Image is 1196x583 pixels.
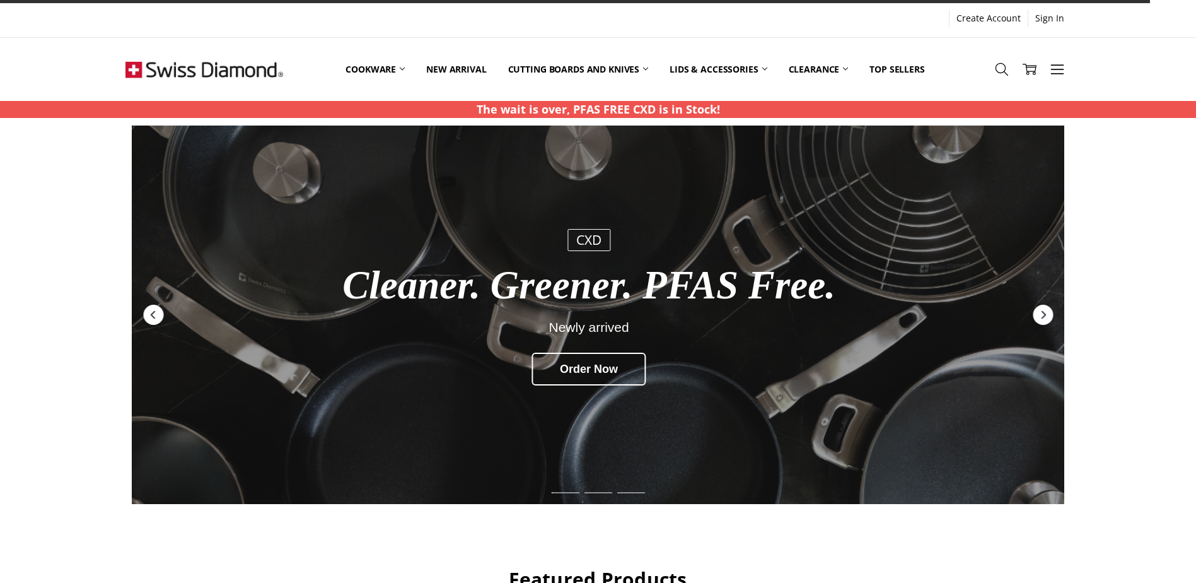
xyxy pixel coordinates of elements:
a: Create Account [949,9,1028,27]
div: CXD [567,229,610,251]
a: Redirect to https://swissdiamond.com.au/cookware/shop-by-collection/cxd/ [132,126,1064,504]
div: Slide 2 of 6 [582,485,615,501]
a: Sign In [1028,9,1071,27]
a: Cutting boards and knives [497,41,659,97]
div: Previous [142,303,165,326]
img: Free Shipping On Every Order [125,38,283,101]
p: The wait is over, PFAS FREE CXD is in Stock! [477,101,720,118]
div: Next [1031,303,1054,326]
a: Clearance [778,41,859,97]
div: Newly arrived [239,320,939,334]
div: Order Now [531,352,646,385]
a: Top Sellers [859,41,935,97]
a: Lids & Accessories [659,41,777,97]
div: Cleaner. Greener. PFAS Free. [239,264,939,307]
div: Slide 3 of 6 [615,485,647,501]
a: New arrival [415,41,497,97]
a: Cookware [335,41,415,97]
div: Slide 1 of 6 [549,485,582,501]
